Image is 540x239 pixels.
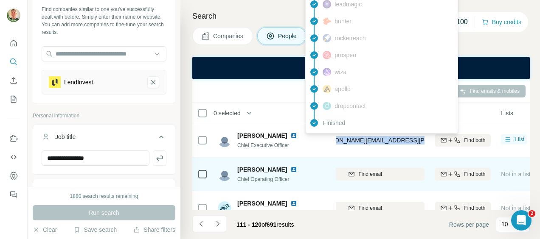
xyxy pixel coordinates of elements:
[278,32,298,40] span: People
[323,119,345,127] span: Finished
[7,54,20,69] button: Search
[64,78,93,86] div: LendInvest
[323,102,331,110] img: provider dropcontact logo
[323,34,331,42] img: provider rocketreach logo
[306,202,425,214] button: Find email
[501,220,508,228] p: 10
[218,133,231,147] img: Avatar
[7,36,20,51] button: Quick start
[33,112,175,119] p: Personal information
[237,199,287,208] span: [PERSON_NAME]
[42,6,166,36] div: Find companies similar to one you've successfully dealt with before. Simply enter their name or w...
[323,85,331,93] img: provider apollo logo
[49,76,61,88] img: LendInvest-logo
[290,132,297,139] img: LinkedIn logo
[70,192,138,200] div: 1880 search results remaining
[73,225,117,234] button: Save search
[192,215,209,232] button: Navigate to previous page
[237,210,292,216] span: Group Chief Risk Officer
[335,85,350,93] span: apollo
[358,204,382,212] span: Find email
[335,102,366,110] span: dropcontact
[218,167,231,181] img: Avatar
[335,68,346,76] span: wiza
[218,201,231,215] img: Avatar
[482,16,521,28] button: Buy credits
[464,170,485,178] span: Find both
[290,166,297,173] img: LinkedIn logo
[323,17,331,25] img: provider hunter logo
[237,165,287,174] span: [PERSON_NAME]
[7,131,20,146] button: Use Surfe on LinkedIn
[501,109,513,117] span: Lists
[192,57,530,79] iframe: Banner
[464,204,485,212] span: Find both
[335,17,352,25] span: hunter
[192,10,530,22] h4: Search
[464,136,485,144] span: Find both
[33,225,57,234] button: Clear
[456,17,468,27] p: 100
[236,221,294,228] span: results
[213,32,244,40] span: Companies
[147,76,159,88] button: LendInvest-remove-button
[33,127,175,150] button: Job title
[335,34,366,42] span: rocketreach
[306,168,425,181] button: Find email
[323,68,331,76] img: provider wiza logo
[449,220,489,229] span: Rows per page
[7,73,20,88] button: Enrich CSV
[335,51,356,59] span: prospeo
[501,171,530,178] span: Not in a list
[236,221,262,228] span: 111 - 120
[214,109,241,117] span: 0 selected
[7,187,20,202] button: Feedback
[317,137,515,144] span: [PERSON_NAME][EMAIL_ADDRESS][PERSON_NAME][DOMAIN_NAME]
[511,210,532,231] iframe: Intercom live chat
[358,170,382,178] span: Find email
[435,202,491,214] button: Find both
[7,168,20,183] button: Dashboard
[514,136,524,143] span: 1 list
[529,210,535,217] span: 2
[55,133,76,141] div: Job title
[501,205,530,211] span: Not in a list
[262,221,267,228] span: of
[7,8,20,22] img: Avatar
[267,221,276,228] span: 691
[237,142,289,148] span: Chief Executive Officer
[435,168,491,181] button: Find both
[133,225,175,234] button: Share filters
[33,181,175,201] button: Seniority2
[209,215,226,232] button: Navigate to next page
[237,131,287,140] span: [PERSON_NAME]
[290,200,297,207] img: LinkedIn logo
[237,176,290,182] span: Chief Operating Officer
[323,51,331,59] img: provider prospeo logo
[7,150,20,165] button: Use Surfe API
[435,134,491,147] button: Find both
[7,92,20,107] button: My lists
